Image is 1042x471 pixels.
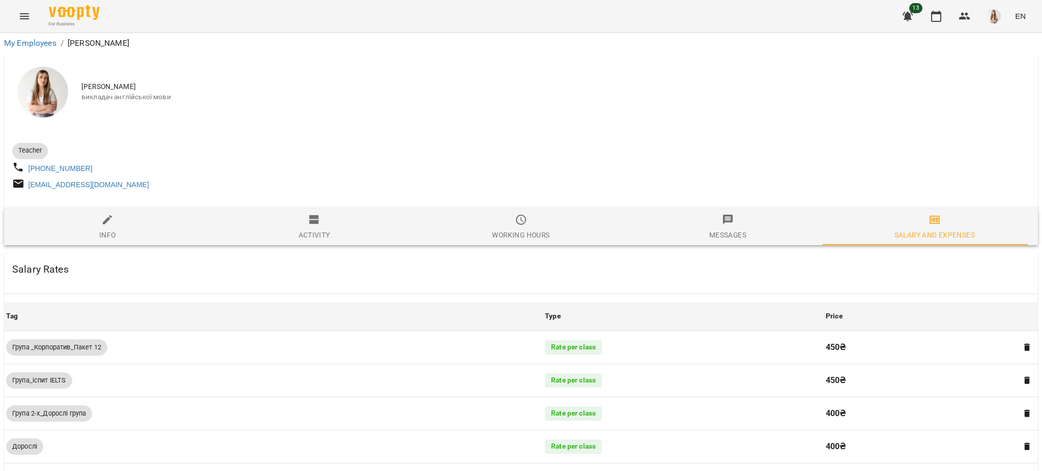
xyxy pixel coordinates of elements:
button: Menu [12,4,37,28]
button: EN [1011,7,1030,25]
p: 400 ₴ [826,440,1014,453]
span: Група 2-х_Дорослі група [6,409,92,418]
span: For Business [49,21,100,27]
div: Rate per class [545,340,602,355]
div: Salary and Expenses [894,229,975,241]
span: Teacher [12,146,48,155]
img: Михно Віта Олександрівна [17,67,68,117]
button: Delete [1021,407,1034,420]
p: 450 ₴ [826,374,1014,387]
p: [PERSON_NAME] [68,37,129,49]
span: викладач англійської мови [81,92,1030,102]
div: Rate per class [545,439,602,454]
button: Delete [1021,374,1034,387]
div: Rate per class [545,406,602,421]
span: Група_іспит IELTS [6,376,72,385]
a: [EMAIL_ADDRESS][DOMAIN_NAME] [28,181,149,189]
th: Price [824,302,1038,331]
p: 400 ₴ [826,407,1014,420]
span: Дорослі [6,442,43,451]
p: 450 ₴ [826,341,1014,354]
img: Voopty Logo [49,5,100,20]
th: Type [543,302,824,331]
img: 991d444c6ac07fb383591aa534ce9324.png [987,9,1001,23]
div: Rate per class [545,373,602,388]
a: My Employees [4,38,56,48]
li: / [61,37,64,49]
div: Working hours [492,229,549,241]
div: Messages [709,229,746,241]
span: Група _Корпоратив_Пакет 12 [6,343,107,352]
span: [PERSON_NAME] [81,82,1030,92]
div: Info [99,229,116,241]
div: Activity [299,229,330,241]
button: Delete [1021,341,1034,354]
th: Tag [4,302,543,331]
span: EN [1015,11,1026,21]
button: Delete [1021,440,1034,453]
span: 13 [909,3,922,13]
h6: Salary Rates [12,261,69,277]
a: [PHONE_NUMBER] [28,164,93,172]
nav: breadcrumb [4,37,1038,49]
